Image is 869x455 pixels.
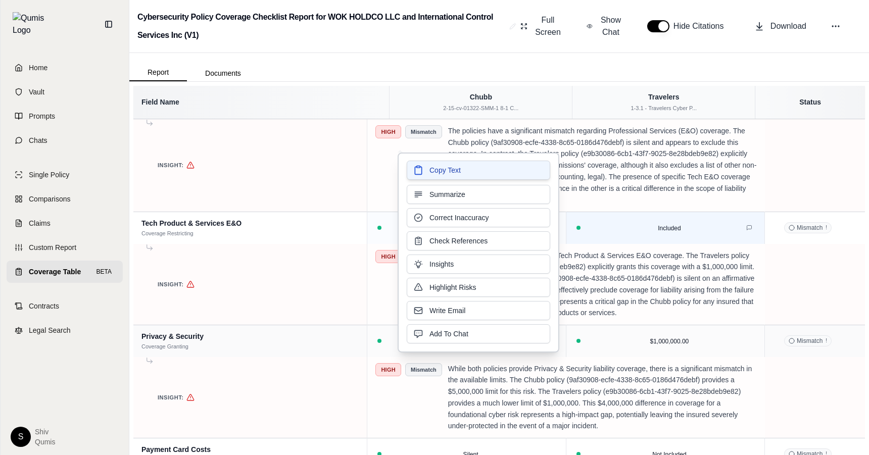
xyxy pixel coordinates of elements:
span: BETA [93,267,115,277]
span: Insight: [158,161,183,170]
a: Single Policy [7,164,123,186]
span: Add To Chat [429,329,468,339]
span: High [375,250,401,264]
a: Home [7,57,123,79]
span: Mismatch [405,125,442,139]
button: Collapse sidebar [101,16,117,32]
span: Home [29,63,47,73]
span: Single Policy [29,170,69,180]
span: Legal Search [29,325,71,335]
span: Summarize [429,189,465,199]
div: Privacy & Security [141,331,359,341]
button: Full Screen [516,10,566,42]
span: Insight: [158,280,183,289]
span: Mismatch [405,363,442,377]
a: Comparisons [7,188,123,210]
a: Coverage TableBETA [7,261,123,283]
span: Qumis [35,437,55,447]
div: Coverage Restricting [141,229,359,238]
span: Prompts [29,111,55,121]
button: Add To Chat [407,324,550,343]
img: Qumis Logo [13,12,51,36]
span: Coverage Table [29,267,81,277]
button: Show Chat [583,10,627,42]
div: S [11,427,31,447]
span: Vault [29,87,44,97]
a: Legal Search [7,319,123,341]
span: Custom Report [29,242,76,252]
button: Correct Inaccuracy [407,208,550,227]
span: Full Screen [534,14,562,38]
span: Shiv [35,427,55,437]
a: Prompts [7,105,123,127]
span: Included [658,225,681,232]
a: Chats [7,129,123,151]
div: 1-3.1 - Travelers Cyber P... [578,104,749,113]
span: Hide Citations [673,20,730,32]
span: Highlight Risks [429,282,476,292]
a: Vault [7,81,123,103]
div: Coverage Granting [141,342,359,351]
span: Download [770,20,806,32]
span: Check References [429,236,488,246]
button: Report [129,64,187,81]
button: Insights [407,255,550,274]
span: ! [826,224,827,232]
button: Documents [187,65,259,81]
span: High [375,363,401,377]
span: Contracts [29,301,59,311]
span: ! [826,337,827,345]
h2: Cybersecurity Policy Coverage Checklist Report for WOK HOLDCO LLC and International Control Servi... [137,8,505,44]
p: The policies have a significant mismatch regarding Professional Services (E&O) coverage. The Chub... [448,125,757,206]
div: Tech Product & Services E&O [141,218,359,228]
span: Mismatch [784,335,832,346]
div: Chubb [396,92,566,102]
span: High [375,125,401,139]
button: Write Email [407,301,550,320]
div: 2-15-cv-01322-SMM-1 8-1 C... [396,104,566,113]
span: Chats [29,135,47,145]
p: There is a significant mismatch for Tech Product & Services E&O coverage. The Travelers policy (e... [448,250,757,319]
button: Summarize [407,185,550,204]
div: Payment Card Costs [141,444,359,454]
span: Copy Text [429,165,461,175]
span: Claims [29,218,51,228]
div: Travelers [578,92,749,102]
button: Download [750,16,810,36]
button: Highlight Risks [407,278,550,297]
span: Insights [429,259,454,269]
button: Check References [407,231,550,250]
span: Show Chat [599,14,623,38]
span: Correct Inaccuracy [429,213,489,223]
span: Insight: [158,393,183,402]
th: Status [755,86,865,119]
a: Claims [7,212,123,234]
a: Custom Report [7,236,123,259]
span: Write Email [429,306,465,316]
span: Mismatch [784,222,832,233]
span: Comparisons [29,194,70,204]
th: Field Name [133,86,390,119]
span: $1,000,000.00 [650,338,689,345]
button: Provide feedback [744,223,754,233]
a: Contracts [7,295,123,317]
button: Copy Text [407,161,550,180]
p: While both policies provide Privacy & Security liability coverage, there is a significant mismatc... [448,363,757,432]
